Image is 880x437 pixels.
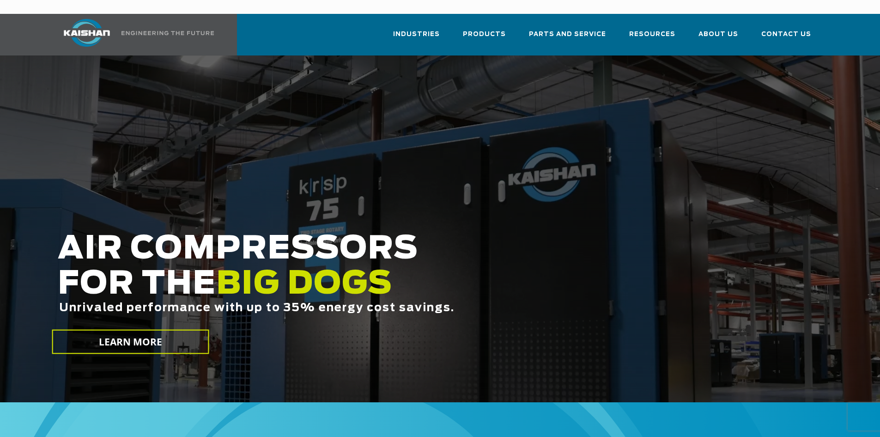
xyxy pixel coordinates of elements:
[52,14,216,55] a: Kaishan USA
[629,29,675,40] span: Resources
[52,19,121,47] img: kaishan logo
[529,29,606,40] span: Parts and Service
[58,232,693,343] h2: AIR COMPRESSORS FOR THE
[698,29,738,40] span: About Us
[59,302,455,314] span: Unrivaled performance with up to 35% energy cost savings.
[216,269,393,300] span: BIG DOGS
[98,335,162,349] span: LEARN MORE
[529,22,606,54] a: Parts and Service
[698,22,738,54] a: About Us
[761,22,811,54] a: Contact Us
[761,29,811,40] span: Contact Us
[393,29,440,40] span: Industries
[463,29,506,40] span: Products
[463,22,506,54] a: Products
[629,22,675,54] a: Resources
[52,330,209,354] a: LEARN MORE
[393,22,440,54] a: Industries
[121,31,214,35] img: Engineering the future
